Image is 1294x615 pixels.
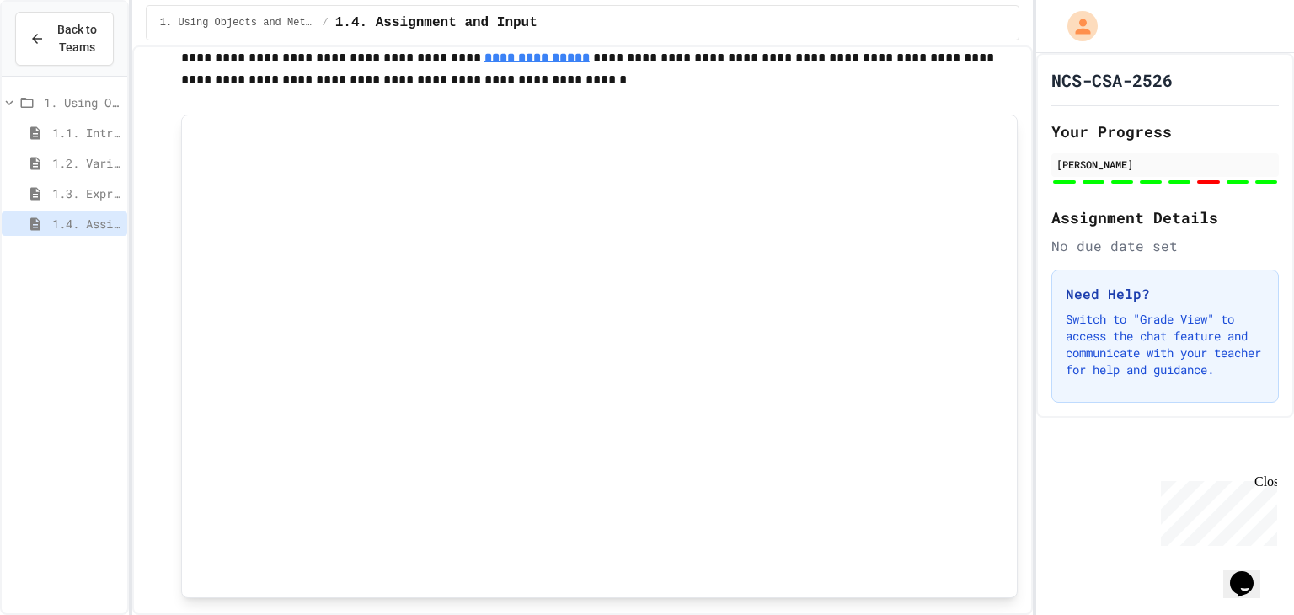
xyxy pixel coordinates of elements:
[1066,311,1265,378] p: Switch to "Grade View" to access the chat feature and communicate with your teacher for help and ...
[1051,68,1173,92] h1: NCS-CSA-2526
[160,16,316,29] span: 1. Using Objects and Methods
[52,124,120,142] span: 1.1. Introduction to Algorithms, Programming, and Compilers
[1051,206,1279,229] h2: Assignment Details
[1051,236,1279,256] div: No due date set
[52,184,120,202] span: 1.3. Expressions and Output [New]
[323,16,329,29] span: /
[1050,7,1102,45] div: My Account
[55,21,99,56] span: Back to Teams
[15,12,114,66] button: Back to Teams
[1051,120,1279,143] h2: Your Progress
[1066,284,1265,304] h3: Need Help?
[52,215,120,233] span: 1.4. Assignment and Input
[1223,548,1277,598] iframe: chat widget
[44,94,120,111] span: 1. Using Objects and Methods
[7,7,116,107] div: Chat with us now!Close
[1154,474,1277,546] iframe: chat widget
[1056,157,1274,172] div: [PERSON_NAME]
[335,13,537,33] span: 1.4. Assignment and Input
[52,154,120,172] span: 1.2. Variables and Data Types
